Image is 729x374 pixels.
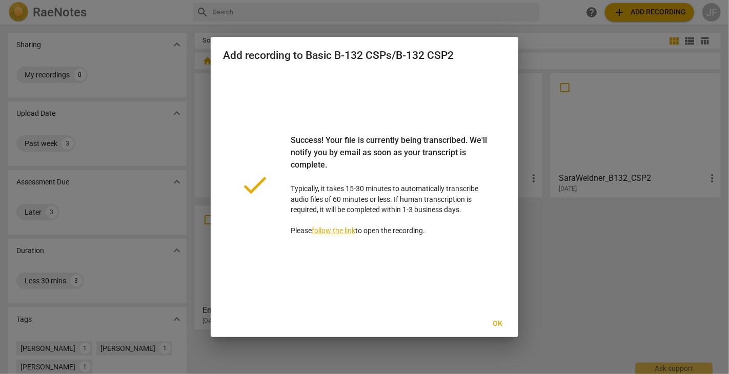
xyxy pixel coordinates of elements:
[239,170,270,200] span: done
[312,226,355,235] a: follow the link
[223,49,506,62] h2: Add recording to Basic B-132 CSPs/B-132 CSP2
[490,319,506,329] span: Ok
[291,134,490,183] div: Success! Your file is currently being transcribed. We'll notify you by email as soon as your tran...
[481,315,514,333] button: Ok
[291,134,490,236] p: Typically, it takes 15-30 minutes to automatically transcribe audio files of 60 minutes or less. ...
